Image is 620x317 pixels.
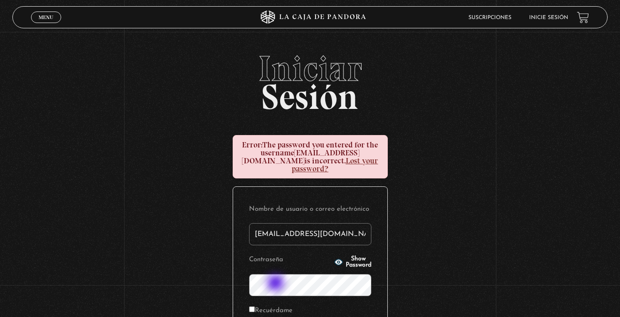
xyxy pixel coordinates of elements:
[12,51,608,108] h2: Sesión
[468,15,511,20] a: Suscripciones
[233,135,388,178] div: The password you entered for the username is incorrect.
[249,306,255,312] input: Recuérdame
[249,253,331,267] label: Contraseña
[39,15,53,20] span: Menu
[12,51,608,86] span: Iniciar
[249,203,371,216] label: Nombre de usuario o correo electrónico
[529,15,568,20] a: Inicie sesión
[242,148,359,166] strong: [EMAIL_ADDRESS][DOMAIN_NAME]
[346,256,371,268] span: Show Password
[577,12,589,23] a: View your shopping cart
[292,156,378,174] a: Lost your password?
[36,22,57,28] span: Cerrar
[242,140,262,150] strong: Error:
[334,256,371,268] button: Show Password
